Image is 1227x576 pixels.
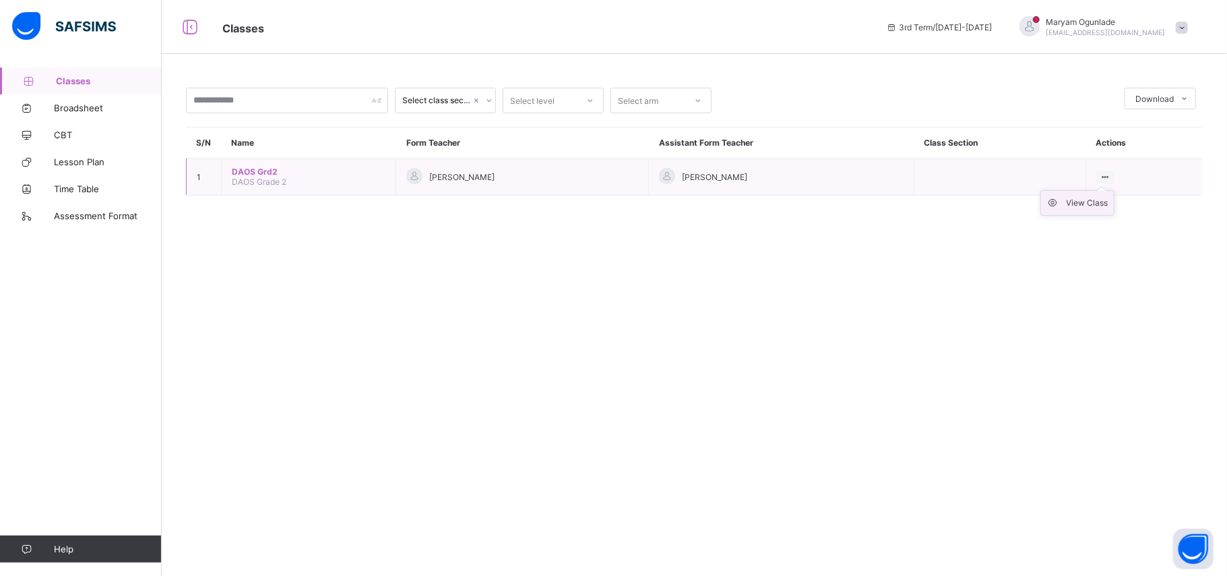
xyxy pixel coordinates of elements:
[510,88,555,113] div: Select level
[396,127,649,159] th: Form Teacher
[54,103,162,113] span: Broadsheet
[1006,16,1195,38] div: MaryamOgunlade
[54,156,162,167] span: Lesson Plan
[682,172,747,182] span: [PERSON_NAME]
[222,127,396,159] th: Name
[54,129,162,140] span: CBT
[232,177,286,187] span: DAOS Grade 2
[187,159,222,196] td: 1
[886,22,993,32] span: session/term information
[12,12,116,40] img: safsims
[1067,196,1108,210] div: View Class
[402,96,471,106] div: Select class section
[429,172,495,182] span: [PERSON_NAME]
[618,88,658,113] div: Select arm
[56,76,162,86] span: Classes
[1046,17,1166,27] span: Maryam Ogunlade
[1173,529,1214,569] button: Open asap
[232,167,385,177] span: DAOS Grd2
[914,127,1086,159] th: Class Section
[54,183,162,194] span: Time Table
[187,127,222,159] th: S/N
[649,127,914,159] th: Assistant Form Teacher
[54,210,162,221] span: Assessment Format
[1086,127,1203,159] th: Actions
[54,544,161,554] span: Help
[1135,94,1174,104] span: Download
[222,22,264,35] span: Classes
[1046,28,1166,36] span: [EMAIL_ADDRESS][DOMAIN_NAME]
